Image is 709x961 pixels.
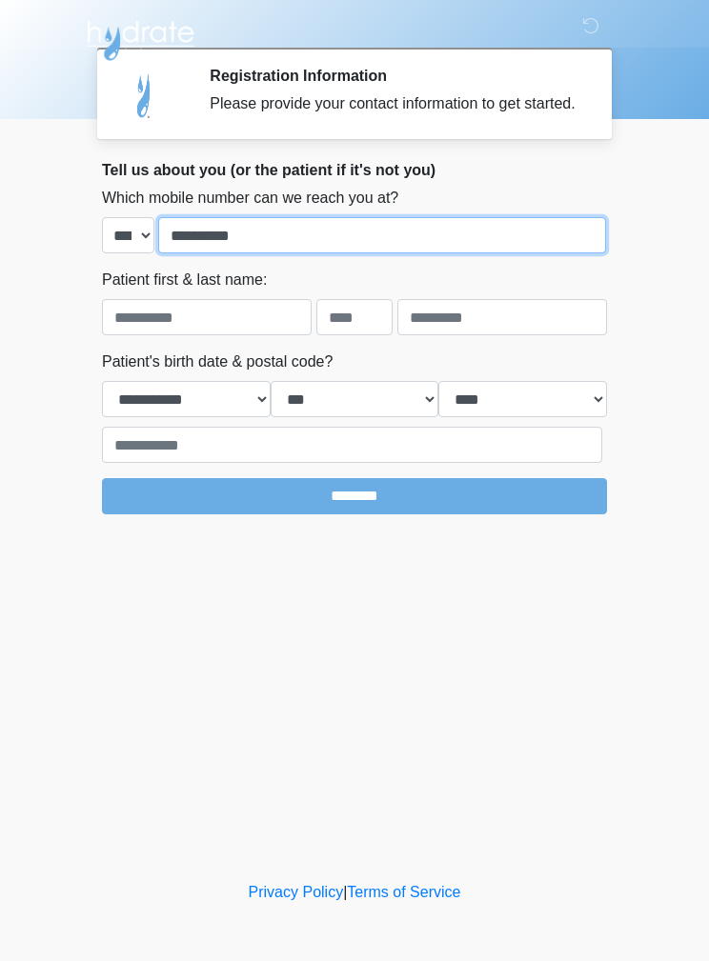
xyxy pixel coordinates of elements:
[249,884,344,900] a: Privacy Policy
[102,269,267,291] label: Patient first & last name:
[102,161,607,179] h2: Tell us about you (or the patient if it's not you)
[102,187,398,210] label: Which mobile number can we reach you at?
[116,67,173,124] img: Agent Avatar
[83,14,197,62] img: Hydrate IV Bar - Flagstaff Logo
[102,350,333,373] label: Patient's birth date & postal code?
[347,884,460,900] a: Terms of Service
[343,884,347,900] a: |
[210,92,578,115] div: Please provide your contact information to get started.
